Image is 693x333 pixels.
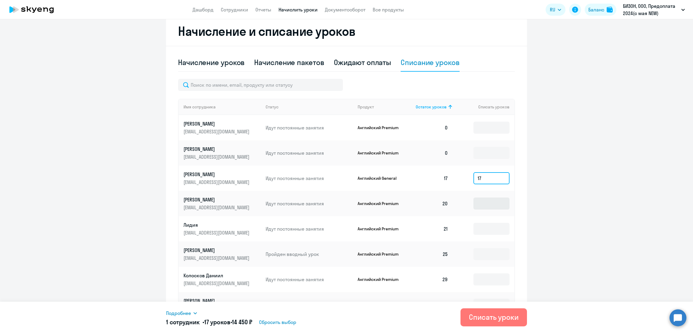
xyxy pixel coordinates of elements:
a: Начислить уроки [279,7,318,13]
a: [PERSON_NAME][EMAIL_ADDRESS][DOMAIN_NAME] [183,196,261,211]
td: 20 [411,191,453,216]
p: Идут постоянные занятия [266,226,353,232]
div: Списание уроков [401,58,460,67]
p: Английский Premium [358,150,403,156]
div: Имя сотрудника [183,104,216,110]
div: Ожидают оплаты [334,58,391,67]
a: [PERSON_NAME][EMAIL_ADDRESS][DOMAIN_NAME] [183,247,261,261]
span: RU [550,6,555,13]
a: Все продукты [373,7,404,13]
a: Колосков Даниил[EMAIL_ADDRESS][DOMAIN_NAME] [183,272,261,287]
th: Списать уроков [453,99,514,115]
p: Английский Premium [358,125,403,130]
p: [PERSON_NAME] [183,247,251,254]
input: Поиск по имени, email, продукту или статусу [178,79,343,91]
p: [EMAIL_ADDRESS][DOMAIN_NAME] [183,179,251,185]
td: 0 [411,115,453,140]
a: Документооборот [325,7,365,13]
div: Статус [266,104,279,110]
td: 0 [411,140,453,166]
p: Английский Premium [358,251,403,257]
div: Статус [266,104,353,110]
p: [PERSON_NAME] [183,297,251,304]
a: Лидия[EMAIL_ADDRESS][DOMAIN_NAME] [183,222,261,236]
p: [PERSON_NAME] [183,120,251,127]
h5: 1 сотрудник • • [166,318,252,326]
button: RU [546,4,565,16]
a: [PERSON_NAME][EMAIL_ADDRESS][DOMAIN_NAME] [183,171,261,185]
button: БИЗОН, ООО, Предоплата 2024(с мая NEW) [620,2,688,17]
button: Списать уроки [460,308,527,326]
h2: Начисление и списание уроков [178,24,515,39]
p: Английский Premium [358,201,403,206]
p: [PERSON_NAME] [183,171,251,178]
div: Имя сотрудника [183,104,261,110]
p: [PERSON_NAME] [183,196,251,203]
span: Подробнее [166,310,191,317]
button: Балансbalance [585,4,616,16]
p: Идут постоянные занятия [266,150,353,156]
td: 21 [411,216,453,241]
span: 14 450 ₽ [232,318,252,326]
span: 17 уроков [204,318,230,326]
p: [EMAIL_ADDRESS][DOMAIN_NAME] [183,204,251,211]
a: [PERSON_NAME][EMAIL_ADDRESS][DOMAIN_NAME] [183,297,261,312]
p: [EMAIL_ADDRESS][DOMAIN_NAME] [183,154,251,160]
p: БИЗОН, ООО, Предоплата 2024(с мая NEW) [623,2,679,17]
div: Остаток уроков [416,104,453,110]
p: Пройден вводный урок [266,251,353,257]
a: Сотрудники [221,7,248,13]
p: [EMAIL_ADDRESS][DOMAIN_NAME] [183,255,251,261]
a: Дашборд [192,7,214,13]
span: Остаток уроков [416,104,447,110]
p: [PERSON_NAME] [183,146,251,152]
p: Идут постоянные занятия [266,276,353,283]
p: [EMAIL_ADDRESS][DOMAIN_NAME] [183,229,251,236]
a: [PERSON_NAME][EMAIL_ADDRESS][DOMAIN_NAME] [183,120,261,135]
p: Лидия [183,222,251,228]
p: Идут постоянные занятия [266,175,353,182]
span: Сбросить выбор [259,319,296,326]
p: Английский Premium [358,277,403,282]
p: Идут постоянные занятия [266,200,353,207]
p: Идут постоянные занятия [266,124,353,131]
div: Списать уроки [469,312,519,322]
div: Продукт [358,104,374,110]
div: Начисление пакетов [254,58,324,67]
td: 25 [411,241,453,267]
p: Английский General [358,176,403,181]
div: Начисление уроков [178,58,245,67]
a: Отчеты [255,7,271,13]
td: 17 [411,166,453,191]
div: Баланс [588,6,604,13]
a: [PERSON_NAME][EMAIL_ADDRESS][DOMAIN_NAME] [183,146,261,160]
p: Идут постоянные занятия [266,301,353,308]
p: [EMAIL_ADDRESS][DOMAIN_NAME] [183,128,251,135]
div: Продукт [358,104,411,110]
img: balance [607,7,613,13]
p: [EMAIL_ADDRESS][DOMAIN_NAME] [183,280,251,287]
p: Колосков Даниил [183,272,251,279]
p: Английский Premium [358,226,403,232]
td: 29 [411,267,453,292]
td: 29 [411,292,453,317]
